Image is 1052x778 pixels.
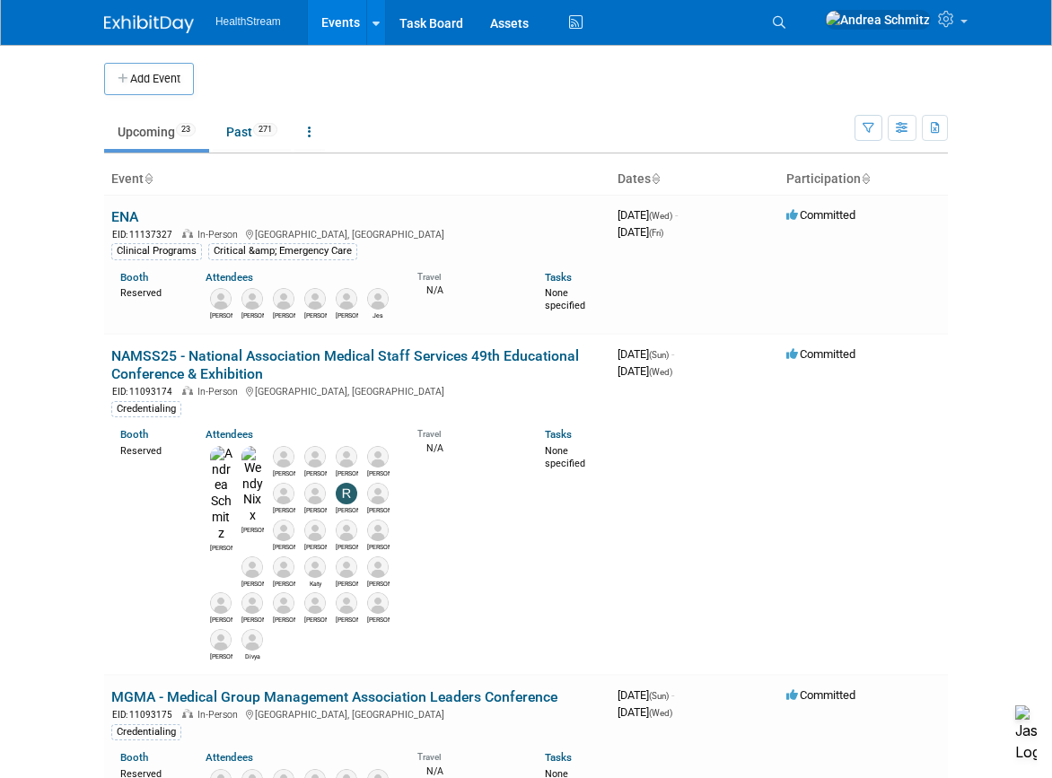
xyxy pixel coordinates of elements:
[545,445,585,469] span: None specified
[336,446,357,468] img: Katie Jobst
[367,614,390,625] div: Tawna Knight
[111,383,603,398] div: [GEOGRAPHIC_DATA], [GEOGRAPHIC_DATA]
[112,230,180,240] span: EID: 11137327
[111,706,603,721] div: [GEOGRAPHIC_DATA], [GEOGRAPHIC_DATA]
[273,310,295,320] div: Daniela Miranda
[618,347,674,361] span: [DATE]
[649,211,672,221] span: (Wed)
[104,115,209,149] a: Upcoming23
[210,651,232,661] div: Kevin O'Hara
[304,483,326,504] img: Brianna Gabriel
[618,364,672,378] span: [DATE]
[649,367,672,377] span: (Wed)
[176,123,196,136] span: 23
[208,243,357,259] div: Critical &amp; Emergency Care
[112,710,180,720] span: EID: 11093175
[206,428,253,441] a: Attendees
[120,271,148,284] a: Booth
[610,164,779,195] th: Dates
[273,592,294,614] img: Angela Beardsley
[304,541,327,552] div: Aaron Faber
[336,310,358,320] div: Kameron Staten
[210,446,232,542] img: Andrea Schmitz
[417,746,518,763] div: Travel
[111,347,579,382] a: NAMSS25 - National Association Medical Staff Services 49th Educational Conference & Exhibition
[618,705,672,719] span: [DATE]
[104,164,610,195] th: Event
[336,541,358,552] div: Kelly Kaechele
[336,483,357,504] img: Rochelle Celik
[206,751,253,764] a: Attendees
[273,556,294,578] img: Sarah Cassidy
[182,386,193,395] img: In-Person Event
[367,483,389,504] img: Amy Kleist
[545,751,572,764] a: Tasks
[786,688,855,702] span: Committed
[273,446,294,468] img: Bryan Robbins
[417,283,518,297] div: N/A
[367,446,389,468] img: Jennie Julius
[367,310,390,320] div: Jes Walker
[144,171,153,186] a: Sort by Event Name
[241,524,264,535] div: Wendy Nixx
[304,520,326,541] img: Aaron Faber
[273,468,295,478] div: Bryan Robbins
[367,592,389,614] img: Tawna Knight
[120,284,179,300] div: Reserved
[215,15,281,28] span: HealthStream
[304,468,327,478] div: Reuben Faber
[367,468,390,478] div: Jennie Julius
[104,63,194,95] button: Add Event
[304,504,327,515] div: Brianna Gabriel
[210,614,232,625] div: Joanna Juergens
[649,228,663,238] span: (Fri)
[545,287,585,311] span: None specified
[112,387,180,397] span: EID: 11093174
[367,556,389,578] img: Jen Grijalva
[417,441,518,455] div: N/A
[336,614,358,625] div: Tom Heitz
[206,271,253,284] a: Attendees
[111,243,202,259] div: Clinical Programs
[417,423,518,440] div: Travel
[241,592,263,614] img: Jackie Jones
[213,115,291,149] a: Past271
[861,171,870,186] a: Sort by Participation Type
[336,556,357,578] img: Nicole Otte
[336,520,357,541] img: Kelly Kaechele
[241,629,263,651] img: Divya Shroff
[120,751,148,764] a: Booth
[336,468,358,478] div: Katie Jobst
[786,347,855,361] span: Committed
[304,614,327,625] div: Meghan Kurtz
[618,688,674,702] span: [DATE]
[304,446,326,468] img: Reuben Faber
[304,578,327,589] div: Katy Young
[111,208,138,225] a: ENA
[545,271,572,284] a: Tasks
[304,592,326,614] img: Meghan Kurtz
[273,504,295,515] div: Joe Deedy
[197,229,243,240] span: In-Person
[111,226,603,241] div: [GEOGRAPHIC_DATA], [GEOGRAPHIC_DATA]
[273,520,294,541] img: Sadie Welch
[545,428,572,441] a: Tasks
[417,764,518,778] div: N/A
[241,651,264,661] div: Divya Shroff
[304,288,326,310] img: Kimberly Pantoja
[182,709,193,718] img: In-Person Event
[241,446,264,524] img: Wendy Nixx
[336,592,357,614] img: Tom Heitz
[182,229,193,238] img: In-Person Event
[120,428,148,441] a: Booth
[253,123,277,136] span: 271
[649,691,669,701] span: (Sun)
[210,288,232,310] img: Logan Blackfan
[241,556,263,578] img: Brandi Zevenbergen
[210,629,232,651] img: Kevin O'Hara
[111,724,181,740] div: Credentialing
[675,208,678,222] span: -
[417,266,518,283] div: Travel
[336,504,358,515] div: Rochelle Celik
[241,288,263,310] img: Rachel Fridja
